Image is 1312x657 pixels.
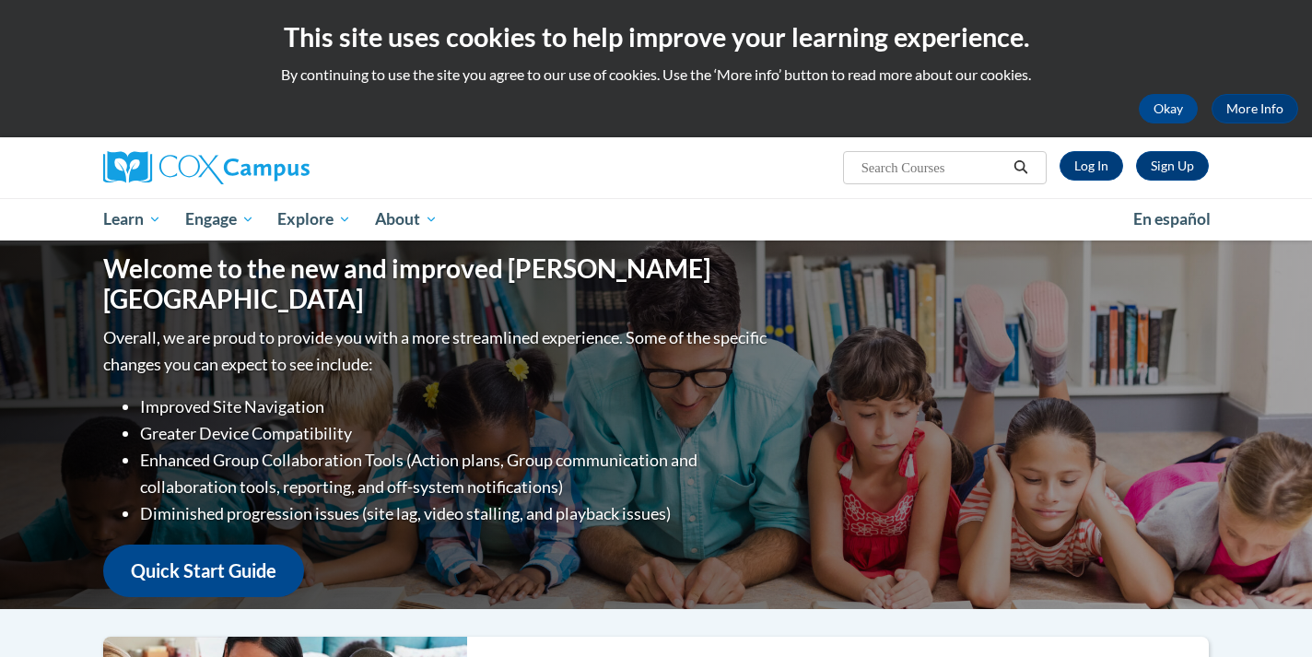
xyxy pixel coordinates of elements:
a: Explore [265,198,363,241]
a: Log In [1060,151,1123,181]
div: Main menu [76,198,1236,241]
span: About [375,208,438,230]
button: Okay [1139,94,1198,123]
input: Search Courses [860,157,1007,179]
a: Engage [173,198,266,241]
span: Explore [277,208,351,230]
a: En español [1121,200,1223,239]
h2: This site uses cookies to help improve your learning experience. [14,18,1298,55]
li: Enhanced Group Collaboration Tools (Action plans, Group communication and collaboration tools, re... [140,447,771,500]
p: Overall, we are proud to provide you with a more streamlined experience. Some of the specific cha... [103,324,771,378]
a: More Info [1212,94,1298,123]
a: About [363,198,450,241]
span: Engage [185,208,254,230]
a: Cox Campus [103,151,453,184]
button: Search [1007,157,1035,179]
span: En español [1133,209,1211,229]
p: By continuing to use the site you agree to our use of cookies. Use the ‘More info’ button to read... [14,65,1298,85]
a: Learn [91,198,173,241]
span: Learn [103,208,161,230]
h1: Welcome to the new and improved [PERSON_NAME][GEOGRAPHIC_DATA] [103,253,771,315]
li: Diminished progression issues (site lag, video stalling, and playback issues) [140,500,771,527]
img: Cox Campus [103,151,310,184]
li: Greater Device Compatibility [140,420,771,447]
a: Quick Start Guide [103,545,304,597]
li: Improved Site Navigation [140,393,771,420]
a: Register [1136,151,1209,181]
